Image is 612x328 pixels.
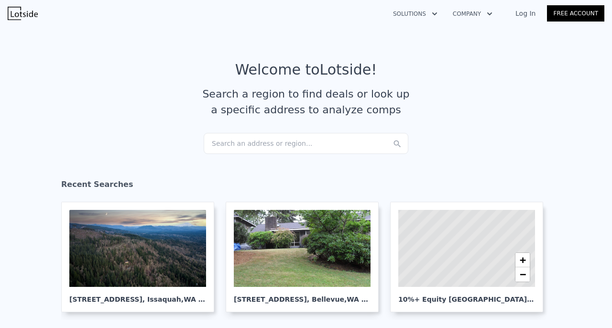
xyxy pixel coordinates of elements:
div: Search a region to find deals or look up a specific address to analyze comps [199,86,413,118]
button: Solutions [385,5,445,22]
div: Recent Searches [61,171,551,202]
span: − [520,268,526,280]
span: , WA 98008 [344,295,385,303]
span: + [520,254,526,266]
a: Free Account [547,5,604,22]
a: Log In [504,9,547,18]
a: [STREET_ADDRESS], Bellevue,WA 98008 [226,202,386,312]
button: Company [445,5,500,22]
div: 10%+ Equity [GEOGRAPHIC_DATA]-[GEOGRAPHIC_DATA]-[GEOGRAPHIC_DATA] <$1.0M [398,287,535,304]
a: [STREET_ADDRESS], Issaquah,WA 98027 [61,202,222,312]
img: Lotside [8,7,38,20]
a: Zoom out [515,267,530,282]
div: [STREET_ADDRESS] , Bellevue [234,287,371,304]
a: 10%+ Equity [GEOGRAPHIC_DATA]-[GEOGRAPHIC_DATA]-[GEOGRAPHIC_DATA] <$1.0M [390,202,551,312]
a: Zoom in [515,253,530,267]
div: [STREET_ADDRESS] , Issaquah [69,287,206,304]
div: Search an address or region... [204,133,408,154]
span: , WA 98027 [181,295,222,303]
div: Welcome to Lotside ! [235,61,377,78]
